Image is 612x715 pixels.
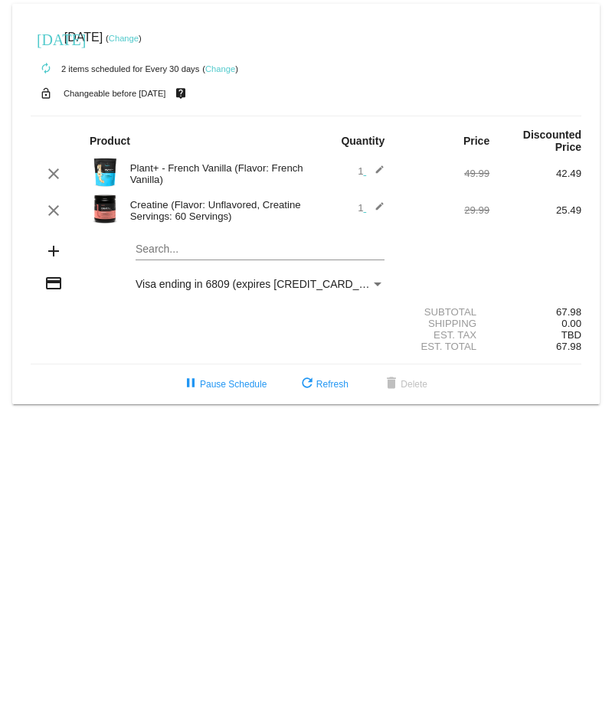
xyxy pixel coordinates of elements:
div: Est. Total [398,341,489,352]
mat-icon: edit [366,165,385,183]
strong: Discounted Price [523,129,581,153]
span: TBD [561,329,581,341]
div: 42.49 [489,168,581,179]
mat-icon: pause [182,375,200,393]
mat-icon: clear [44,201,63,220]
mat-icon: refresh [298,375,316,393]
div: Shipping [398,318,489,329]
span: Delete [382,379,427,390]
a: Change [109,34,139,43]
mat-icon: add [44,242,63,260]
span: 1 [358,202,385,214]
div: Plant+ - French Vanilla (Flavor: French Vanilla) [123,162,306,185]
div: Est. Tax [398,329,489,341]
mat-icon: clear [44,165,63,183]
mat-icon: lock_open [37,83,55,103]
div: 29.99 [398,204,489,216]
div: 25.49 [489,204,581,216]
mat-icon: credit_card [44,274,63,292]
small: ( ) [202,64,238,73]
mat-icon: [DATE] [37,29,55,47]
div: 67.98 [489,306,581,318]
strong: Product [90,135,130,147]
mat-icon: autorenew [37,60,55,78]
strong: Price [463,135,489,147]
span: Visa ending in 6809 (expires [CREDIT_CARD_DATA]) [136,278,392,290]
div: Subtotal [398,306,489,318]
span: 1 [358,165,385,177]
small: ( ) [106,34,142,43]
small: Changeable before [DATE] [64,89,166,98]
img: Image-1-Carousel-Creatine-60S-1000x1000-Transp.png [90,194,120,224]
strong: Quantity [341,135,385,147]
div: Creatine (Flavor: Unflavored, Creatine Servings: 60 Servings) [123,199,306,222]
button: Delete [370,371,440,398]
div: 49.99 [398,168,489,179]
mat-icon: live_help [172,83,190,103]
mat-select: Payment Method [136,278,385,290]
input: Search... [136,243,385,256]
span: 0.00 [561,318,581,329]
mat-icon: edit [366,201,385,220]
button: Pause Schedule [169,371,279,398]
button: Refresh [286,371,361,398]
span: 67.98 [556,341,581,352]
small: 2 items scheduled for Every 30 days [31,64,199,73]
span: Pause Schedule [182,379,267,390]
span: Refresh [298,379,349,390]
img: Image-1-Carousel-Plant-Vanilla-no-badge-Transp.png [90,157,120,188]
mat-icon: delete [382,375,401,393]
a: Change [205,64,235,73]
